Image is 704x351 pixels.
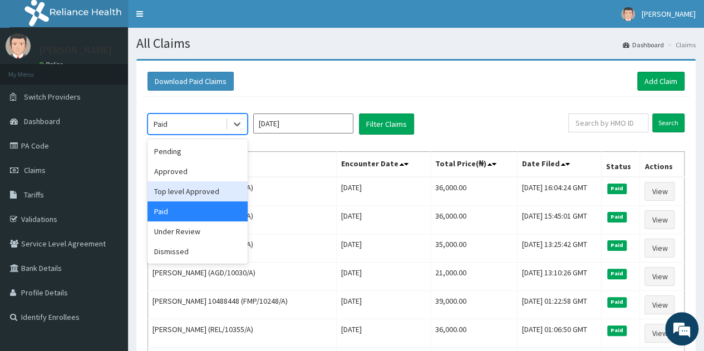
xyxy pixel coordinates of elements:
[430,319,517,348] td: 36,000.00
[637,72,685,91] a: Add Claim
[430,263,517,291] td: 21,000.00
[430,206,517,234] td: 36,000.00
[518,263,602,291] td: [DATE] 13:10:26 GMT
[337,206,431,234] td: [DATE]
[623,40,664,50] a: Dashboard
[644,210,675,229] a: View
[644,324,675,343] a: View
[21,56,45,83] img: d_794563401_company_1708531726252_794563401
[154,118,168,130] div: Paid
[607,212,627,222] span: Paid
[147,221,248,241] div: Under Review
[640,152,685,177] th: Actions
[607,269,627,279] span: Paid
[147,161,248,181] div: Approved
[39,45,112,55] p: [PERSON_NAME]
[518,234,602,263] td: [DATE] 13:25:42 GMT
[518,177,602,206] td: [DATE] 16:04:24 GMT
[644,182,675,201] a: View
[147,201,248,221] div: Paid
[337,263,431,291] td: [DATE]
[644,295,675,314] a: View
[601,152,640,177] th: Status
[6,33,31,58] img: User Image
[665,40,696,50] li: Claims
[147,241,248,261] div: Dismissed
[644,239,675,258] a: View
[136,36,696,51] h1: All Claims
[518,206,602,234] td: [DATE] 15:45:01 GMT
[642,9,696,19] span: [PERSON_NAME]
[518,291,602,319] td: [DATE] 01:22:58 GMT
[253,113,353,134] input: Select Month and Year
[24,190,44,200] span: Tariffs
[24,92,81,102] span: Switch Providers
[359,113,414,135] button: Filter Claims
[337,177,431,206] td: [DATE]
[644,267,675,286] a: View
[39,61,66,68] a: Online
[621,7,635,21] img: User Image
[607,240,627,250] span: Paid
[6,233,212,272] textarea: Type your message and hit 'Enter'
[607,297,627,307] span: Paid
[607,184,627,194] span: Paid
[148,319,337,348] td: [PERSON_NAME] (REL/10355/A)
[430,152,517,177] th: Total Price(₦)
[24,165,46,175] span: Claims
[24,116,60,126] span: Dashboard
[337,319,431,348] td: [DATE]
[65,105,154,217] span: We're online!
[518,152,602,177] th: Date Filed
[337,234,431,263] td: [DATE]
[147,72,234,91] button: Download Paid Claims
[147,141,248,161] div: Pending
[337,291,431,319] td: [DATE]
[518,319,602,348] td: [DATE] 01:06:50 GMT
[652,113,685,132] input: Search
[183,6,209,32] div: Minimize live chat window
[148,291,337,319] td: [PERSON_NAME] 10488448 (FMP/10248/A)
[430,234,517,263] td: 35,000.00
[430,291,517,319] td: 39,000.00
[337,152,431,177] th: Encounter Date
[147,181,248,201] div: Top level Approved
[430,177,517,206] td: 36,000.00
[148,263,337,291] td: [PERSON_NAME] (AGD/10030/A)
[58,62,187,77] div: Chat with us now
[607,325,627,335] span: Paid
[568,113,648,132] input: Search by HMO ID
